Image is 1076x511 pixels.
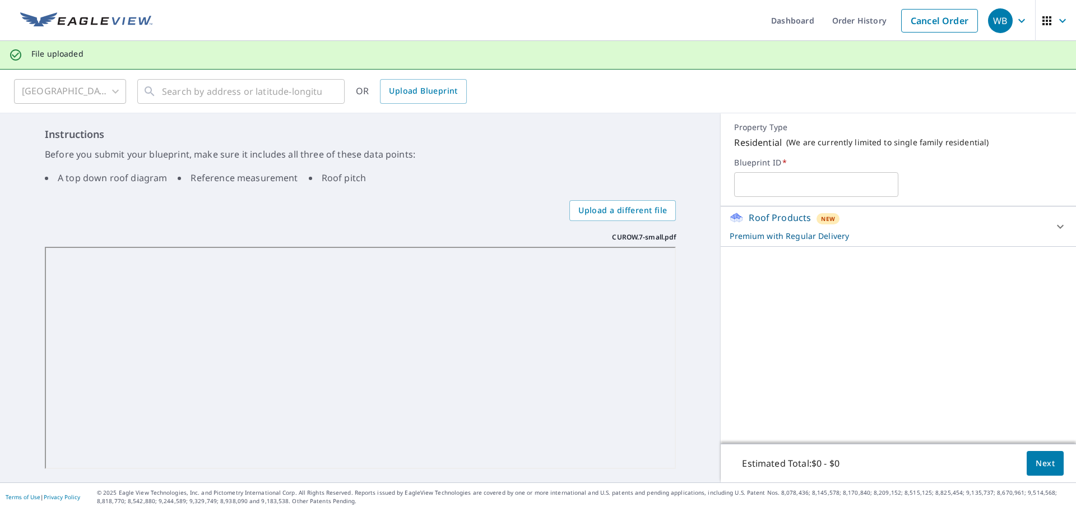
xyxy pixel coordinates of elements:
[389,84,457,98] span: Upload Blueprint
[734,158,1063,168] label: Blueprint ID
[786,137,989,148] p: ( We are currently limited to single family residential )
[901,9,978,33] a: Cancel Order
[6,494,80,500] p: |
[1036,457,1055,471] span: Next
[45,127,676,142] h6: Instructions
[356,79,467,104] div: OR
[749,211,811,224] p: Roof Products
[6,493,40,501] a: Terms of Use
[988,8,1013,33] div: WB
[309,171,367,185] li: Roof pitch
[734,136,782,149] p: Residential
[178,171,298,185] li: Reference measurement
[578,204,667,218] span: Upload a different file
[821,214,835,223] span: New
[45,148,676,161] p: Before you submit your blueprint, make sure it includes all three of these data points:
[20,12,152,29] img: EV Logo
[734,122,1063,132] p: Property Type
[730,230,1047,242] p: Premium with Regular Delivery
[733,451,848,476] p: Estimated Total: $0 - $0
[97,489,1070,505] p: © 2025 Eagle View Technologies, Inc. and Pictometry International Corp. All Rights Reserved. Repo...
[31,49,84,59] p: File uploaded
[162,76,322,107] input: Search by address or latitude-longitude
[612,232,676,242] p: CUROW.7-small.pdf
[45,171,167,185] li: A top down roof diagram
[380,79,466,104] a: Upload Blueprint
[14,76,126,107] div: [GEOGRAPHIC_DATA]
[44,493,80,501] a: Privacy Policy
[730,211,1067,242] div: Roof ProductsNewPremium with Regular Delivery
[45,247,676,469] iframe: CUROW.7-small.pdf
[569,200,676,221] label: Upload a different file
[1027,451,1064,476] button: Next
